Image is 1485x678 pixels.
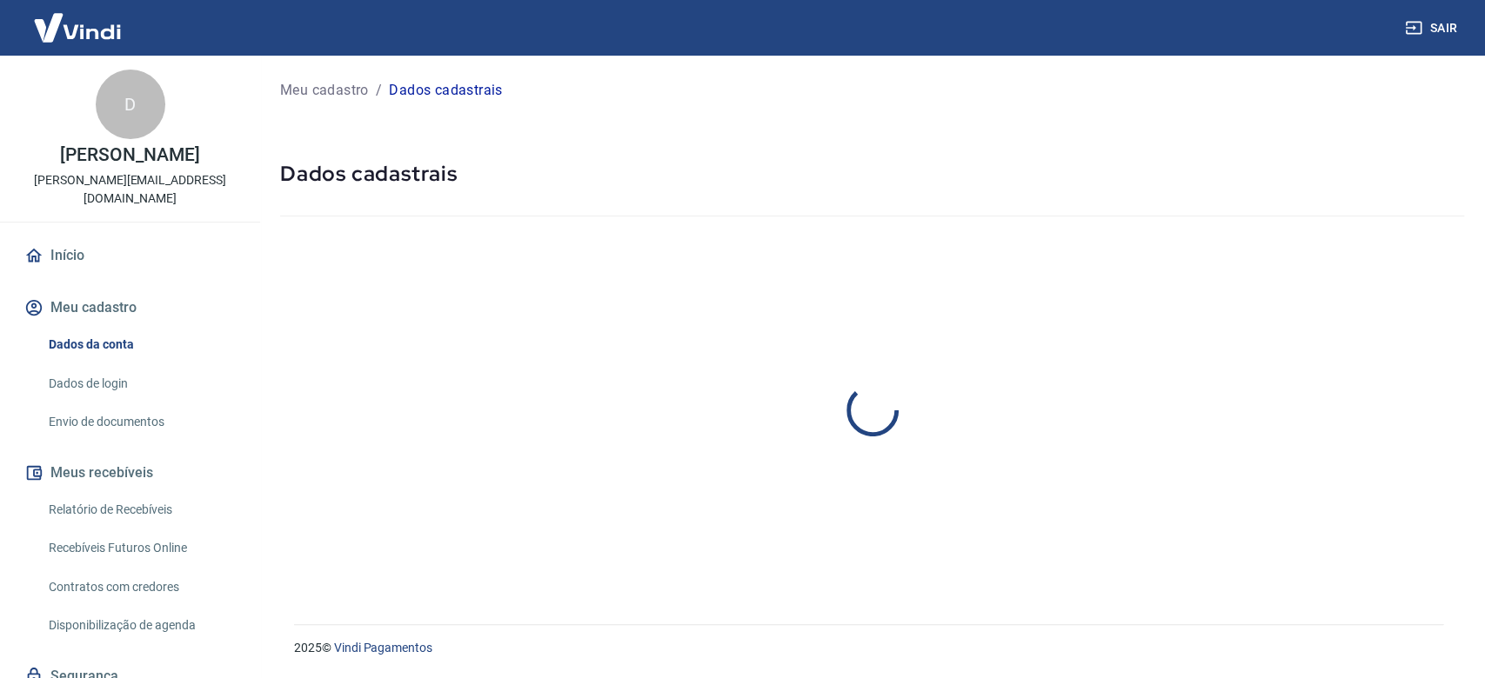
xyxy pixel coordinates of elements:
[96,70,165,139] div: D
[1401,12,1464,44] button: Sair
[60,146,199,164] p: [PERSON_NAME]
[280,80,369,101] a: Meu cadastro
[389,80,502,101] p: Dados cadastrais
[294,639,1443,657] p: 2025 ©
[14,171,246,208] p: [PERSON_NAME][EMAIL_ADDRESS][DOMAIN_NAME]
[42,404,239,440] a: Envio de documentos
[42,492,239,528] a: Relatório de Recebíveis
[334,641,432,655] a: Vindi Pagamentos
[280,160,1464,188] h5: Dados cadastrais
[376,80,382,101] p: /
[42,569,239,605] a: Contratos com credores
[21,454,239,492] button: Meus recebíveis
[21,1,134,54] img: Vindi
[42,366,239,402] a: Dados de login
[42,530,239,566] a: Recebíveis Futuros Online
[42,327,239,362] a: Dados da conta
[21,289,239,327] button: Meu cadastro
[42,608,239,643] a: Disponibilização de agenda
[21,236,239,275] a: Início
